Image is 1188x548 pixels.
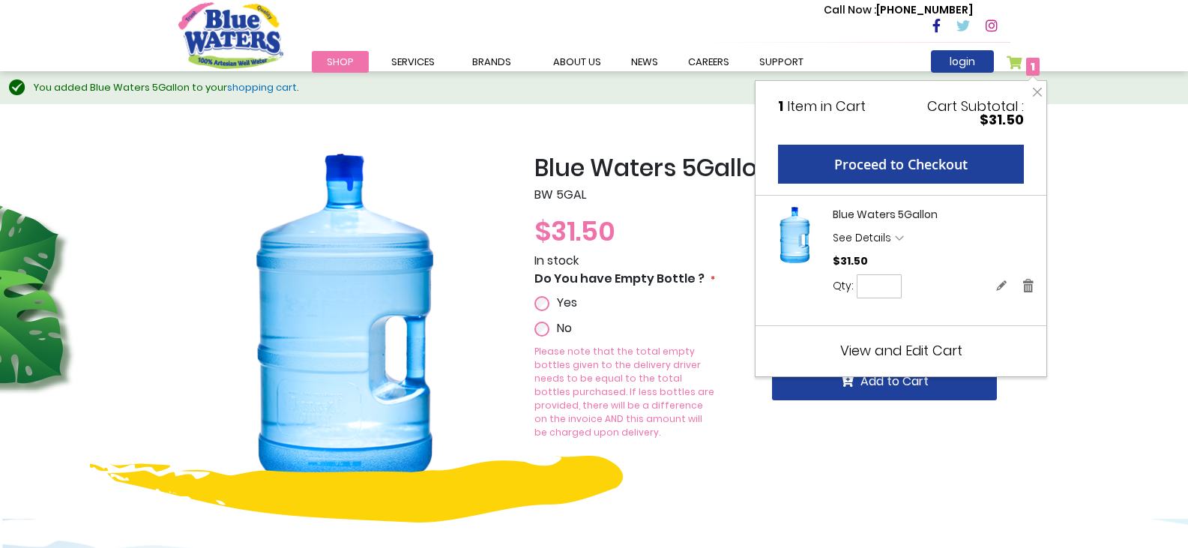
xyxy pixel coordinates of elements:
[538,51,616,73] a: about us
[860,373,929,390] span: Add to Cart
[391,55,435,69] span: Services
[616,51,673,73] a: News
[824,2,876,17] span: Call Now :
[931,50,994,73] a: login
[744,51,818,73] a: support
[767,207,823,263] img: Blue Waters 5Gallon
[534,186,1010,204] p: BW 5GAL
[534,270,705,287] span: Do You have Empty Bottle ?
[824,2,973,18] p: [PHONE_NUMBER]
[178,154,512,487] img: Blue_Waters_5Gallon_1_20.png
[557,294,577,311] span: Yes
[778,145,1024,184] button: Proceed to Checkout
[227,80,297,94] a: shopping cart
[90,456,623,523] img: yellow-design.png
[772,363,997,400] button: Add to Cart
[833,278,854,294] label: Qty
[833,230,891,245] span: See Details
[767,207,823,268] a: Blue Waters 5Gallon
[1031,59,1035,74] span: 1
[534,252,579,269] span: In stock
[534,154,1010,182] h2: Blue Waters 5Gallon
[778,97,783,115] span: 1
[833,207,938,222] a: Blue Waters 5Gallon
[472,55,511,69] span: Brands
[840,341,962,360] a: View and Edit Cart
[327,55,354,69] span: Shop
[534,212,615,250] span: $31.50
[927,97,1018,115] span: Cart Subtotal
[34,80,1173,95] div: You added Blue Waters 5Gallon to your .
[980,110,1024,129] span: $31.50
[534,345,717,439] p: Please note that the total empty bottles given to the delivery driver needs to be equal to the to...
[557,319,572,337] span: No
[673,51,744,73] a: careers
[1007,55,1040,77] a: 1
[833,253,868,268] span: $31.50
[178,2,283,68] a: store logo
[787,97,866,115] span: Item in Cart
